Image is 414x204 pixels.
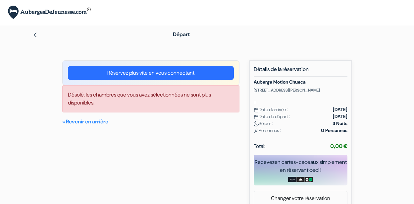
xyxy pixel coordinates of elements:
span: Départ [173,31,190,38]
a: Réservez plus vite en vous connectant [68,66,234,80]
img: calendar.svg [254,114,259,119]
strong: 0,00 € [330,143,347,150]
img: adidas-card.png [296,177,305,182]
div: Recevez en cartes-cadeaux simplement en réservant ceci ! [254,158,347,174]
img: amazon-card-no-text.png [288,177,296,182]
img: user_icon.svg [254,128,259,133]
img: left_arrow.svg [32,32,38,37]
img: moon.svg [254,121,259,126]
span: Personnes : [254,127,281,134]
span: Séjour : [254,120,273,127]
strong: [DATE] [333,113,347,120]
img: calendar.svg [254,107,259,112]
img: AubergesDeJeunesse.com [8,6,91,19]
span: Date de départ : [254,113,290,120]
a: « Revenir en arrière [62,118,108,125]
h5: Auberge Motion Chueca [254,79,347,85]
span: Date d'arrivée : [254,106,288,113]
img: uber-uber-eats-card.png [305,177,313,182]
span: Total: [254,142,265,150]
p: [STREET_ADDRESS][PERSON_NAME] [254,88,347,93]
strong: 0 Personnes [321,127,347,134]
div: Désolé, les chambres que vous avez sélectionnées ne sont plus disponibles. [62,85,239,112]
h5: Détails de la réservation [254,66,347,77]
strong: [DATE] [333,106,347,113]
strong: 3 Nuits [333,120,347,127]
